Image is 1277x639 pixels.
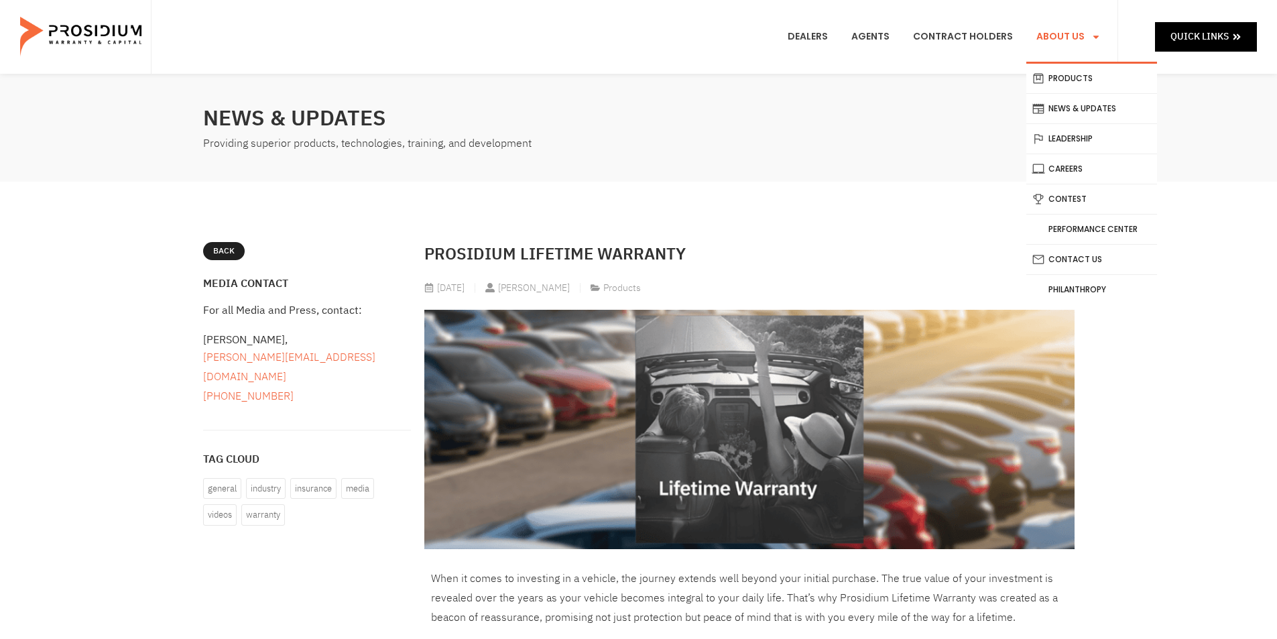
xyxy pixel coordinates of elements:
[1026,245,1157,274] a: Contact Us
[213,244,235,259] span: Back
[203,349,375,385] a: [PERSON_NAME][EMAIL_ADDRESS][DOMAIN_NAME]
[841,12,900,62] a: Agents
[437,281,465,295] time: [DATE]
[1026,64,1157,93] a: Products
[424,280,465,296] a: [DATE]
[1026,154,1157,184] a: Careers
[203,332,411,406] div: [PERSON_NAME],
[203,504,237,525] a: Videos
[203,242,245,261] a: Back
[246,478,286,499] a: Industry
[778,12,1111,62] nav: Menu
[495,280,570,296] span: [PERSON_NAME]
[1026,12,1111,62] a: About Us
[1026,275,1157,304] a: Philanthropy
[1026,124,1157,154] a: Leadership
[431,569,1068,627] p: When it comes to investing in a vehicle, the journey extends well beyond your initial purchase. T...
[1026,94,1157,123] a: News & Updates
[1026,184,1157,214] a: Contest
[290,478,337,499] a: Insurance
[203,102,632,134] h2: News & Updates
[203,302,411,318] div: For all Media and Press, contact:
[1170,28,1229,45] span: Quick Links
[241,504,285,525] a: Warranty
[1026,215,1157,244] a: Performance Center
[203,478,241,499] a: General
[1155,22,1257,51] a: Quick Links
[203,454,411,465] h4: Tag Cloud
[903,12,1023,62] a: Contract Holders
[203,278,411,289] h4: Media Contact
[203,134,632,154] div: Providing superior products, technologies, training, and development
[203,388,294,404] a: [PHONE_NUMBER]
[341,478,374,499] a: Media
[485,280,570,296] a: [PERSON_NAME]
[778,12,838,62] a: Dealers
[603,281,641,295] span: Products
[424,242,1075,266] h2: Prosidium Lifetime Warranty
[1026,62,1157,304] ul: About Us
